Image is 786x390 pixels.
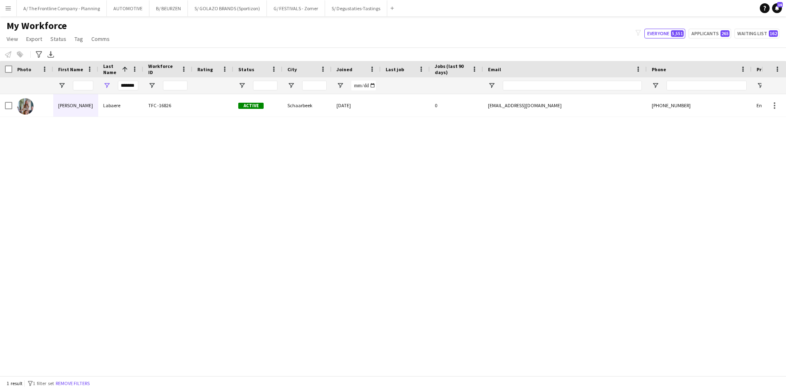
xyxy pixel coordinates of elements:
[652,82,659,89] button: Open Filter Menu
[33,380,54,386] span: 1 filter set
[73,81,93,90] input: First Name Filter Input
[351,81,376,90] input: Joined Filter Input
[103,63,119,75] span: Last Name
[23,34,45,44] a: Export
[71,34,86,44] a: Tag
[430,94,483,117] div: 0
[58,66,83,72] span: First Name
[17,66,31,72] span: Photo
[47,34,70,44] a: Status
[75,35,83,43] span: Tag
[302,81,327,90] input: City Filter Input
[644,29,685,38] button: Everyone5,551
[238,103,264,109] span: Active
[7,35,18,43] span: View
[143,94,192,117] div: TFC -16826
[3,34,21,44] a: View
[58,82,65,89] button: Open Filter Menu
[53,94,98,117] div: [PERSON_NAME]
[386,66,404,72] span: Last job
[337,82,344,89] button: Open Filter Menu
[282,94,332,117] div: Schaarbeek
[267,0,325,16] button: G/ FESTIVALS - Zomer
[188,0,267,16] button: S/ GOLAZO BRANDS (Sportizon)
[50,35,66,43] span: Status
[7,20,67,32] span: My Workforce
[777,2,783,7] span: 16
[46,50,56,59] app-action-btn: Export XLSX
[91,35,110,43] span: Comms
[647,94,752,117] div: [PHONE_NUMBER]
[325,0,387,16] button: S/ Degustaties-Tastings
[88,34,113,44] a: Comms
[238,66,254,72] span: Status
[238,82,246,89] button: Open Filter Menu
[332,94,381,117] div: [DATE]
[148,82,156,89] button: Open Filter Menu
[488,82,495,89] button: Open Filter Menu
[118,81,138,90] input: Last Name Filter Input
[488,66,501,72] span: Email
[337,66,352,72] span: Joined
[26,35,42,43] span: Export
[671,30,684,37] span: 5,551
[148,63,178,75] span: Workforce ID
[103,82,111,89] button: Open Filter Menu
[149,0,188,16] button: B/ BEURZEN
[720,30,730,37] span: 265
[769,30,778,37] span: 162
[107,0,149,16] button: AUTOMOTIVE
[34,50,44,59] app-action-btn: Advanced filters
[287,82,295,89] button: Open Filter Menu
[98,94,143,117] div: Labaere
[17,0,107,16] button: A/ The Frontline Company - Planning
[757,66,773,72] span: Profile
[772,3,782,13] a: 16
[197,66,213,72] span: Rating
[689,29,731,38] button: Applicants265
[757,82,764,89] button: Open Filter Menu
[483,94,647,117] div: [EMAIL_ADDRESS][DOMAIN_NAME]
[253,81,278,90] input: Status Filter Input
[17,98,34,115] img: Lina Labaere
[503,81,642,90] input: Email Filter Input
[435,63,468,75] span: Jobs (last 90 days)
[54,379,91,388] button: Remove filters
[734,29,779,38] button: Waiting list162
[666,81,747,90] input: Phone Filter Input
[163,81,187,90] input: Workforce ID Filter Input
[652,66,666,72] span: Phone
[287,66,297,72] span: City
